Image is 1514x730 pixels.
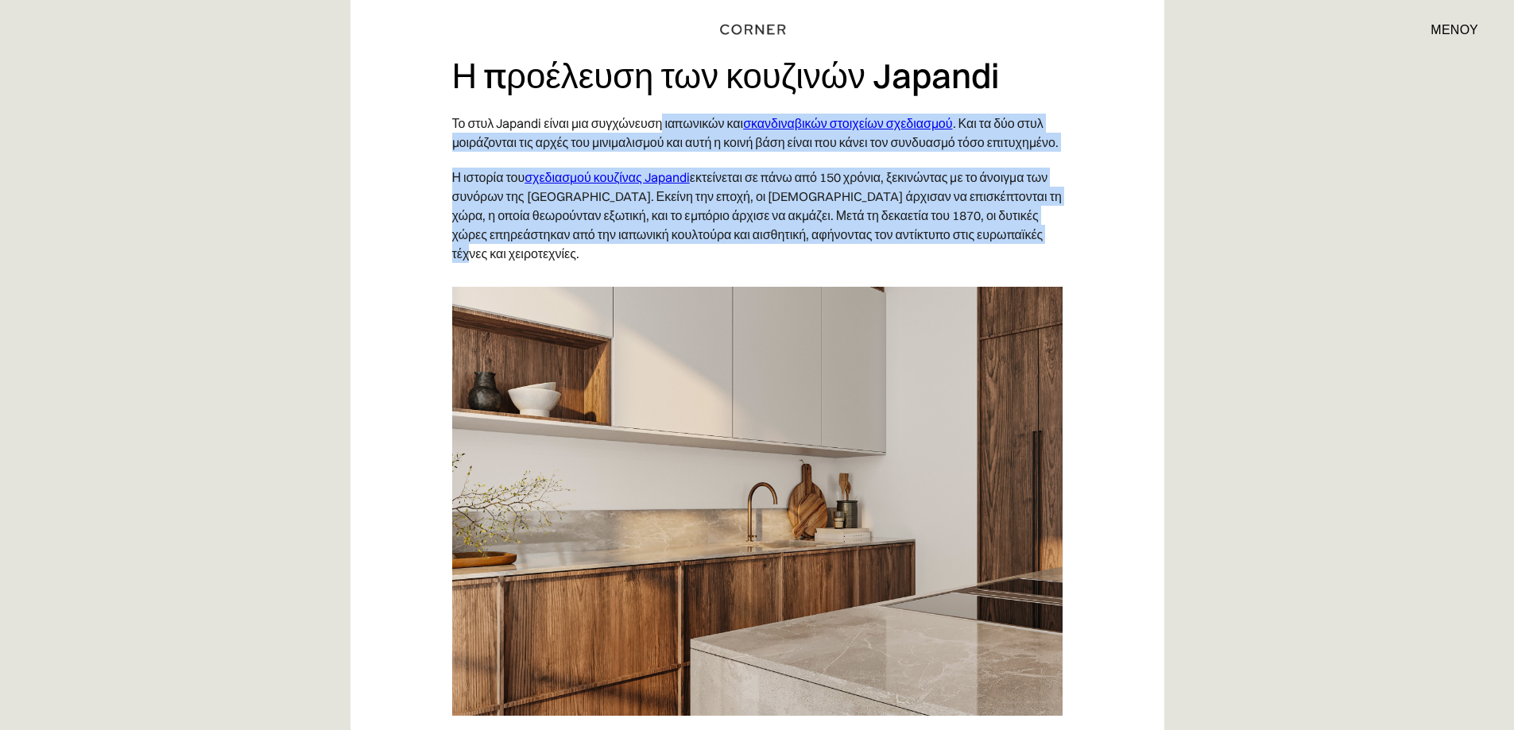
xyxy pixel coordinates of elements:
[703,19,812,40] a: σπίτι
[743,115,952,131] a: σκανδιναβικών στοιχείων σχεδιασμού
[452,54,999,97] font: Η προέλευση των κουζινών Japandi
[452,169,525,185] font: Η ιστορία του
[1415,16,1478,43] div: μενού
[525,169,690,185] a: σχεδιασμού κουζίνας Japandi
[452,115,744,131] font: Το στυλ Japandi είναι μια συγχώνευση ιαπωνικών και
[452,287,1063,716] img: Κουζίνα Japandi με προσόψεις ντουλαπιών από καπλαμά αμερικανικής καρυδιάς, νησίδα Dekton, πάγκο κ...
[1431,21,1478,37] font: μενού
[452,169,1062,261] font: εκτείνεται σε πάνω από 150 χρόνια, ξεκινώντας με το άνοιγμα των συνόρων της [GEOGRAPHIC_DATA]. Εκ...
